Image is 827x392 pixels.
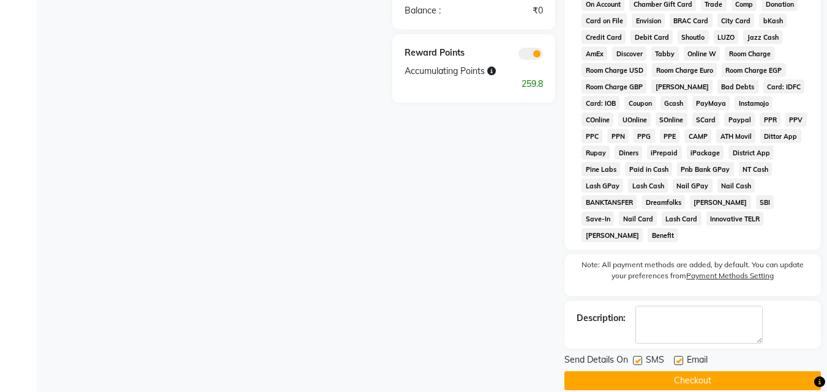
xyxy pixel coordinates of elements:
[582,80,646,94] span: Room Charge GBP
[728,146,774,160] span: District App
[714,30,739,44] span: LUZO
[743,30,782,44] span: Jazz Cash
[619,212,657,226] span: Nail Card
[395,46,474,60] div: Reward Points
[577,312,626,325] div: Description:
[673,179,713,193] span: Nail GPay
[716,129,755,143] span: ATH Movil
[684,129,711,143] span: CAMP
[632,13,665,28] span: Envision
[651,46,679,61] span: Tabby
[706,212,764,226] span: Innovative TELR
[763,80,805,94] span: Card: IDFC
[725,46,774,61] span: Room Charge
[677,162,734,176] span: Pnb Bank GPay
[395,4,474,17] div: Balance :
[717,13,755,28] span: City Card
[395,78,552,91] div: 259.8
[686,270,774,281] label: Payment Methods Setting
[660,129,680,143] span: PPE
[582,96,619,110] span: Card: IOB
[612,46,646,61] span: Discover
[687,353,708,369] span: Email
[607,129,629,143] span: PPN
[625,162,672,176] span: Paid in Cash
[648,228,678,242] span: Benefit
[634,129,655,143] span: PPG
[642,195,685,209] span: Dreamfolks
[582,46,607,61] span: AmEx
[656,113,687,127] span: SOnline
[618,113,651,127] span: UOnline
[722,63,786,77] span: Room Charge EGP
[652,63,717,77] span: Room Charge Euro
[760,113,780,127] span: PPR
[660,96,687,110] span: Gcash
[690,195,751,209] span: [PERSON_NAME]
[662,212,702,226] span: Lash Card
[760,129,801,143] span: Dittor App
[692,113,720,127] span: SCard
[582,146,610,160] span: Rupay
[631,30,673,44] span: Debit Card
[647,146,682,160] span: iPrepaid
[582,63,647,77] span: Room Charge USD
[692,96,730,110] span: PayMaya
[684,46,720,61] span: Online W
[582,212,614,226] span: Save-In
[564,371,821,390] button: Checkout
[582,228,643,242] span: [PERSON_NAME]
[615,146,642,160] span: Diners
[474,4,552,17] div: ₹0
[582,30,626,44] span: Credit Card
[628,179,668,193] span: Lash Cash
[395,65,513,78] div: Accumulating Points
[785,113,807,127] span: PPV
[717,179,755,193] span: Nail Cash
[646,353,664,369] span: SMS
[582,129,602,143] span: PPC
[724,113,755,127] span: Paypal
[582,162,620,176] span: Pine Labs
[582,195,637,209] span: BANKTANSFER
[756,195,774,209] span: SBI
[577,259,809,286] label: Note: All payment methods are added, by default. You can update your preferences from
[735,96,773,110] span: Instamojo
[739,162,773,176] span: NT Cash
[564,353,628,369] span: Send Details On
[759,13,787,28] span: bKash
[624,96,656,110] span: Coupon
[717,80,758,94] span: Bad Debts
[582,113,613,127] span: COnline
[582,179,623,193] span: Lash GPay
[582,13,627,28] span: Card on File
[651,80,713,94] span: [PERSON_NAME]
[670,13,713,28] span: BRAC Card
[687,146,724,160] span: iPackage
[678,30,709,44] span: Shoutlo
